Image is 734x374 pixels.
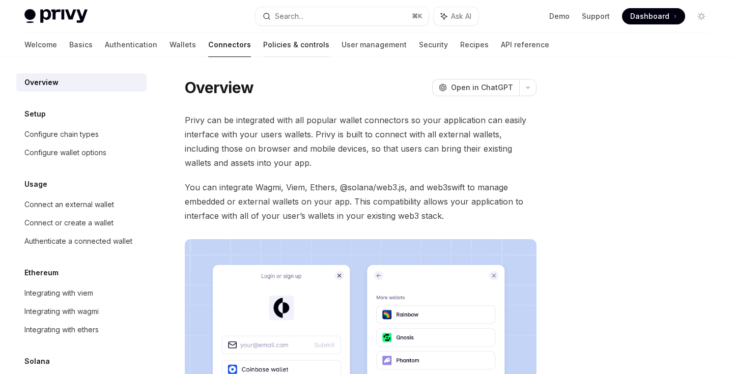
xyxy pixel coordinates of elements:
span: ⌘ K [412,12,422,20]
h5: Usage [24,178,47,190]
div: Search... [275,10,303,22]
a: Security [419,33,448,57]
span: Privy can be integrated with all popular wallet connectors so your application can easily interfa... [185,113,537,170]
a: User management [342,33,407,57]
h5: Setup [24,108,46,120]
div: Integrating with viem [24,287,93,299]
a: Welcome [24,33,57,57]
a: Authenticate a connected wallet [16,232,147,250]
div: Overview [24,76,59,89]
button: Ask AI [434,7,478,25]
a: Policies & controls [263,33,329,57]
div: Connect or create a wallet [24,217,114,229]
button: Open in ChatGPT [432,79,519,96]
div: Configure chain types [24,128,99,140]
div: Integrating with wagmi [24,305,99,318]
a: Integrating with ethers [16,321,147,339]
h5: Solana [24,355,50,367]
h5: Ethereum [24,267,59,279]
a: Wallets [170,33,196,57]
button: Search...⌘K [256,7,429,25]
img: light logo [24,9,88,23]
a: Basics [69,33,93,57]
a: Integrating with viem [16,284,147,302]
span: Open in ChatGPT [451,82,513,93]
span: Dashboard [630,11,669,21]
a: Connect or create a wallet [16,214,147,232]
a: Connect an external wallet [16,195,147,214]
a: Connectors [208,33,251,57]
a: Configure chain types [16,125,147,143]
div: Connect an external wallet [24,198,114,211]
div: Authenticate a connected wallet [24,235,132,247]
a: API reference [501,33,549,57]
button: Toggle dark mode [693,8,710,24]
span: Ask AI [451,11,471,21]
a: Overview [16,73,147,92]
div: Integrating with ethers [24,324,99,336]
a: Configure wallet options [16,143,147,162]
a: Dashboard [622,8,685,24]
a: Recipes [460,33,489,57]
a: Demo [549,11,570,21]
span: You can integrate Wagmi, Viem, Ethers, @solana/web3.js, and web3swift to manage embedded or exter... [185,180,537,223]
div: Configure wallet options [24,147,106,159]
a: Integrating with wagmi [16,302,147,321]
h1: Overview [185,78,253,97]
a: Authentication [105,33,157,57]
a: Support [582,11,610,21]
